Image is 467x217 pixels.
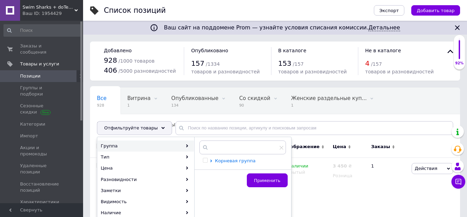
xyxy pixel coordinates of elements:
span: Опубликовано [191,48,228,53]
span: / 157 [371,61,382,67]
div: Список позиций [104,7,166,14]
div: Заметки [98,185,194,196]
span: Цена [333,144,346,150]
a: Детальнее [368,24,400,31]
b: 3 450 [333,163,347,169]
span: 157 [191,59,204,67]
span: Восстановление позиций [20,181,64,193]
button: Чат с покупателем [451,175,465,189]
span: Добавить товар [417,8,455,13]
button: Добавить товар [411,5,460,16]
span: В наличии [284,163,308,171]
span: 928 [104,56,117,64]
span: / 1000 товаров [118,58,154,64]
span: Группы и подборки [20,85,64,97]
span: 4 [365,59,370,67]
input: Поиск по названию позиции, артикулу и поисковым запросам [176,121,453,135]
span: товаров и разновидностей [365,69,434,74]
div: Тип [98,152,194,163]
span: Витрина [127,95,151,101]
span: Сезонные скидки [20,103,64,115]
span: 153 [278,59,291,67]
span: Отфильтруйте товары [104,125,158,130]
span: Опубликованные [171,95,218,101]
span: / 1334 [206,61,220,67]
span: Все [97,95,107,101]
span: / 157 [293,61,304,67]
span: товаров и разновидностей [191,69,260,74]
div: Ваш ID: 1954429 [23,10,83,17]
span: товаров и разновидностей [278,69,347,74]
span: Добавлено [104,48,132,53]
span: Применить [254,178,280,183]
span: Не в каталоге [365,48,401,53]
div: Скрытый [284,169,330,175]
span: [DOMAIN_NAME] [97,121,140,128]
span: Категории [20,121,45,127]
span: Заказы [371,144,390,150]
span: Корневая группа [215,158,255,163]
div: 92% [454,61,465,66]
span: 1 [127,103,151,108]
div: Женские раздельные купальники [284,88,381,114]
span: Позиции [20,73,41,79]
span: Экспорт [379,8,399,13]
div: ₴ [333,163,352,169]
span: 794 [161,129,186,134]
span: 134 [171,103,218,108]
span: Swim Sharks + doTerra [23,4,74,10]
span: Импорт [20,133,38,139]
input: Поиск [3,24,82,37]
svg: Закрыть [453,24,461,32]
span: Заказы и сообщения [20,43,64,55]
span: Скрытые [161,121,186,128]
span: Ваш сайт на поддомене Prom — узнайте условия списания комиссии. [164,24,400,31]
div: Разновидности [98,174,194,185]
span: Со скидкой [239,95,270,101]
span: Удаленные позиции [20,163,64,175]
span: Характеристики [20,199,59,205]
span: Отображение [284,144,320,150]
span: Женские раздельные куп... [291,95,367,101]
span: Действия [415,166,437,171]
div: Видимость [98,196,194,207]
span: / 5000 разновидностей [118,68,176,74]
button: Применить [247,173,288,187]
span: В каталоге [278,48,306,53]
div: Розница [333,173,365,179]
span: 1 [291,103,367,108]
span: Акции и промокоды [20,145,64,157]
span: 90 [239,103,270,108]
span: 406 [104,66,117,74]
div: Группа [98,141,194,152]
span: 928 [97,103,107,108]
div: Цена [98,163,194,174]
span: Товары и услуги [20,61,59,67]
button: Экспорт [374,5,404,16]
